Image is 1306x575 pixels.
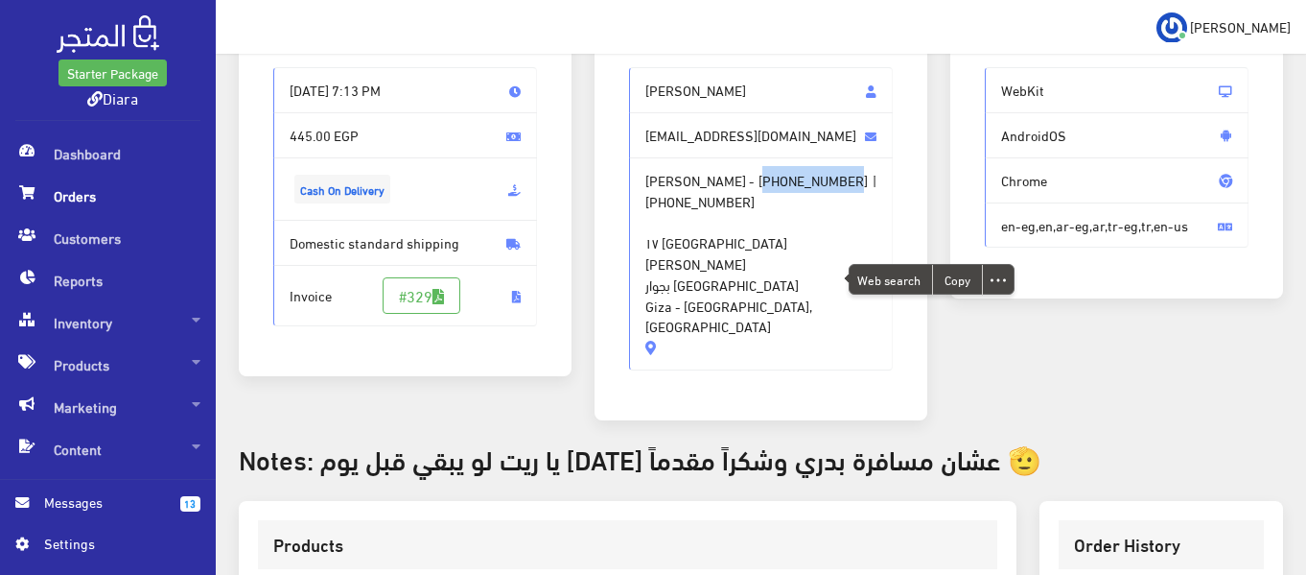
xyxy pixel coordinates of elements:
[44,491,165,513] span: Messages
[1074,536,1248,554] h3: Order History
[15,533,200,563] a: Settings
[15,428,200,470] span: Content
[629,67,893,113] span: [PERSON_NAME]
[58,60,167,86] a: Starter Package
[850,265,932,294] span: Web search
[1156,12,1291,42] a: ... [PERSON_NAME]
[985,112,1248,158] span: AndroidOS
[645,211,876,337] span: ١٧ [GEOGRAPHIC_DATA][PERSON_NAME] بجوار [GEOGRAPHIC_DATA] Giza - [GEOGRAPHIC_DATA], [GEOGRAPHIC_D...
[273,220,537,266] span: Domestic standard shipping
[273,112,537,158] span: 445.00 EGP
[15,175,200,217] span: Orders
[87,84,138,111] a: Diara
[985,157,1248,204] span: Chrome
[15,132,200,175] span: Dashboard
[273,67,537,113] span: [DATE] 7:13 PM
[933,265,982,294] div: Copy
[15,301,200,344] span: Inventory
[294,175,390,204] span: Cash On Delivery
[1190,14,1291,38] span: [PERSON_NAME]
[15,217,200,259] span: Customers
[44,533,184,554] span: Settings
[273,265,537,326] span: Invoice
[629,112,893,158] span: [EMAIL_ADDRESS][DOMAIN_NAME]
[1156,12,1187,43] img: ...
[985,203,1248,249] span: en-eg,en,ar-eg,ar,tr-eg,tr,en-us
[629,157,893,371] span: [PERSON_NAME] - |
[758,170,868,191] span: [PHONE_NUMBER]
[57,15,159,53] img: .
[985,67,1248,113] span: WebKit
[15,491,200,533] a: 13 Messages
[383,277,460,314] a: #329
[645,191,755,212] span: [PHONE_NUMBER]
[15,344,200,386] span: Products
[239,443,1283,473] h3: Notes: يا ريت لو يبقي قبل يوم [DATE] عشان مسافرة بدري وشكراً مقدماً 🫡
[1210,443,1283,516] iframe: Drift Widget Chat Controller
[15,259,200,301] span: Reports
[180,496,200,512] span: 13
[273,536,982,554] h3: Products
[15,386,200,428] span: Marketing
